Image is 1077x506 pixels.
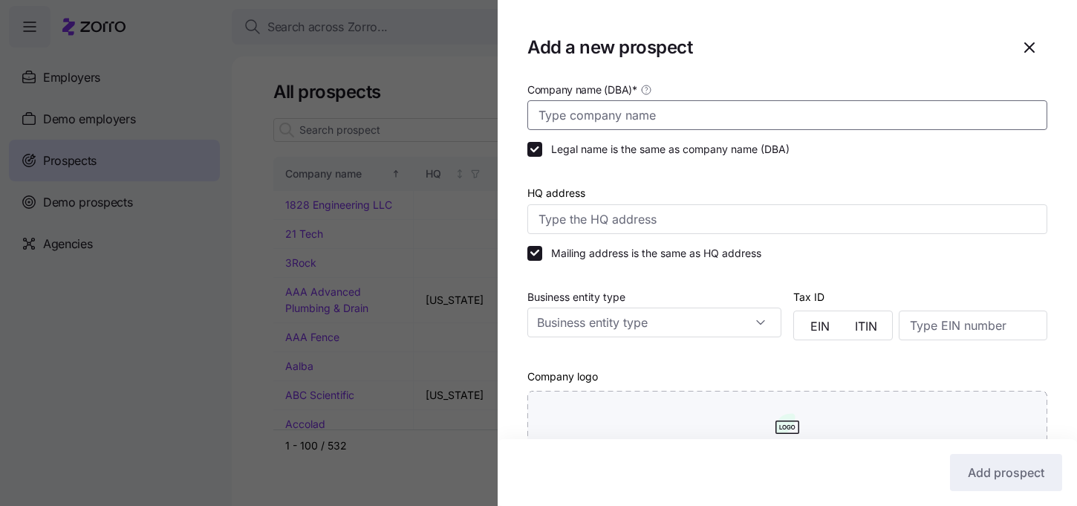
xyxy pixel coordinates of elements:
[527,185,585,201] label: HQ address
[793,289,824,305] label: Tax ID
[527,308,781,337] input: Business entity type
[899,311,1047,340] input: Type EIN number
[542,142,790,157] label: Legal name is the same as company name (DBA)
[527,36,692,59] h1: Add a new prospect
[527,289,625,305] label: Business entity type
[527,82,637,97] span: Company name (DBA) *
[855,320,877,332] span: ITIN
[527,369,598,385] label: Company logo
[527,100,1047,130] input: Type company name
[950,454,1062,491] button: Add prospect
[527,204,1047,234] input: Type the HQ address
[542,246,761,261] label: Mailing address is the same as HQ address
[968,464,1044,481] span: Add prospect
[810,320,830,332] span: EIN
